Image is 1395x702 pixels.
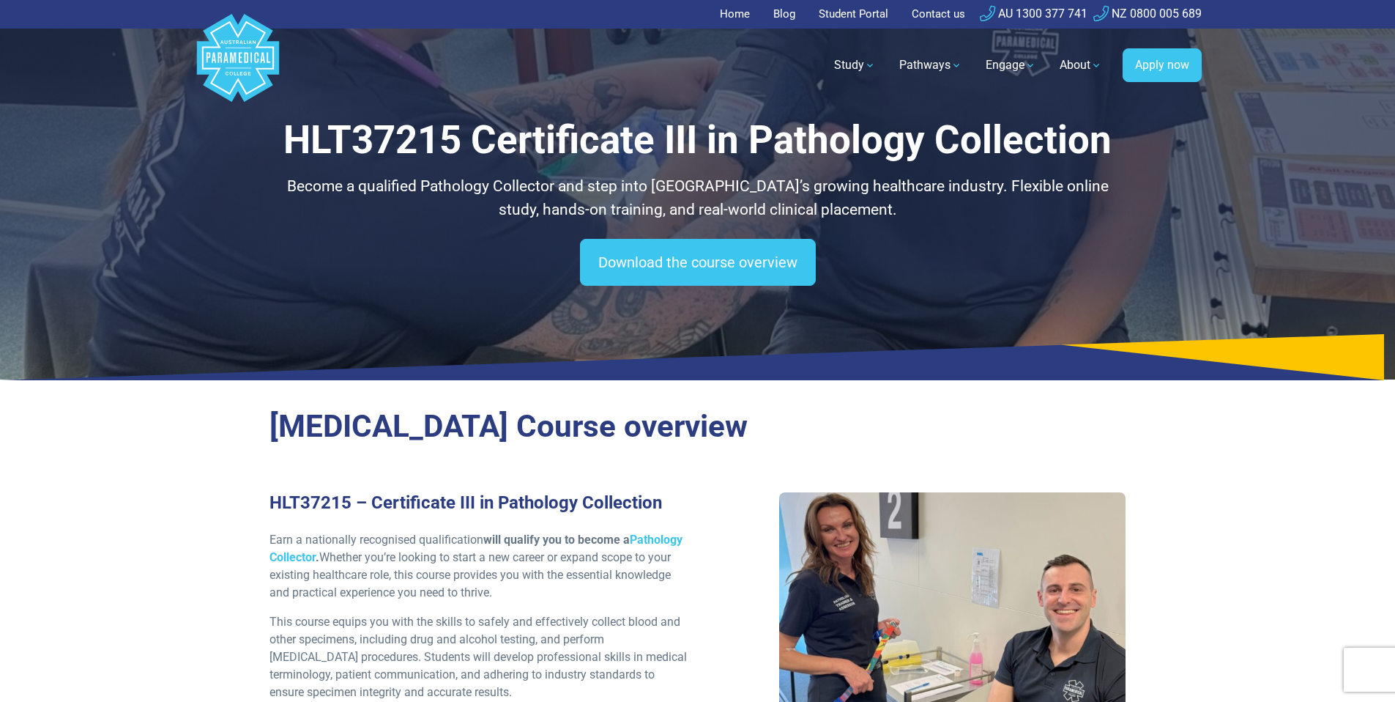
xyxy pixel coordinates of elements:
a: About [1051,45,1111,86]
a: Study [825,45,885,86]
p: Earn a nationally recognised qualification Whether you’re looking to start a new career or expand... [269,531,689,602]
a: Engage [977,45,1045,86]
h2: [MEDICAL_DATA] Course overview [269,408,1126,446]
p: This course equips you with the skills to safely and effectively collect blood and other specimen... [269,613,689,701]
h1: HLT37215 Certificate III in Pathology Collection [269,117,1126,163]
a: Apply now [1123,48,1202,82]
strong: will qualify you to become a . [269,533,682,564]
a: AU 1300 377 741 [980,7,1087,21]
a: Download the course overview [580,239,816,286]
a: Pathology Collector [269,533,682,564]
a: NZ 0800 005 689 [1093,7,1202,21]
p: Become a qualified Pathology Collector and step into [GEOGRAPHIC_DATA]’s growing healthcare indus... [269,175,1126,221]
a: Australian Paramedical College [194,29,282,103]
a: Pathways [890,45,971,86]
h3: HLT37215 – Certificate III in Pathology Collection [269,492,689,514]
